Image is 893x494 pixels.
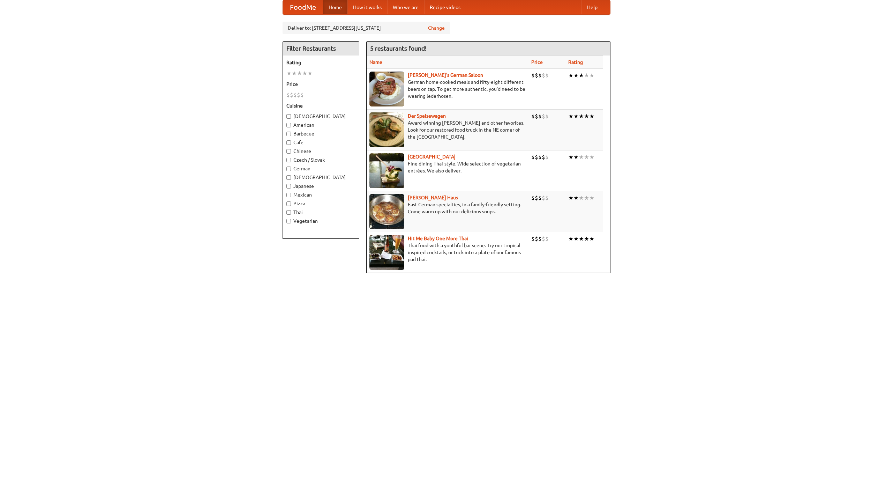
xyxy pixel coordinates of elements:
li: $ [297,91,300,99]
p: East German specialties, in a family-friendly setting. Come warm up with our delicious soups. [369,201,526,215]
li: ★ [573,153,579,161]
a: Change [428,24,445,31]
p: Award-winning [PERSON_NAME] and other favorites. Look for our restored food truck in the NE corne... [369,119,526,140]
li: $ [535,194,538,202]
a: Der Speisewagen [408,113,446,119]
li: $ [538,235,542,243]
input: Chinese [286,149,291,154]
input: Vegetarian [286,219,291,223]
li: ★ [568,235,573,243]
li: $ [300,91,304,99]
a: FoodMe [283,0,323,14]
label: [DEMOGRAPHIC_DATA] [286,113,355,120]
li: $ [535,112,538,120]
li: $ [542,72,545,79]
li: $ [538,153,542,161]
li: ★ [579,235,584,243]
li: $ [290,91,293,99]
div: Deliver to: [STREET_ADDRESS][US_STATE] [283,22,450,34]
li: $ [545,194,549,202]
li: $ [545,112,549,120]
h5: Rating [286,59,355,66]
input: Mexican [286,193,291,197]
label: Barbecue [286,130,355,137]
label: Thai [286,209,355,216]
label: Pizza [286,200,355,207]
li: $ [538,112,542,120]
a: Who we are [387,0,424,14]
li: $ [538,72,542,79]
li: ★ [307,69,313,77]
p: German home-cooked meals and fifty-eight different beers on tap. To get more authentic, you'd nee... [369,79,526,99]
li: $ [545,153,549,161]
li: $ [531,72,535,79]
li: ★ [573,112,579,120]
h5: Cuisine [286,102,355,109]
input: [DEMOGRAPHIC_DATA] [286,114,291,119]
li: $ [545,235,549,243]
input: American [286,123,291,127]
li: $ [545,72,549,79]
li: ★ [584,235,589,243]
input: German [286,167,291,171]
label: Cafe [286,139,355,146]
h5: Price [286,81,355,88]
label: Czech / Slovak [286,156,355,163]
a: Hit Me Baby One More Thai [408,236,468,241]
li: ★ [573,235,579,243]
input: Pizza [286,201,291,206]
li: ★ [589,153,594,161]
li: $ [542,235,545,243]
li: $ [531,235,535,243]
li: ★ [579,194,584,202]
li: ★ [286,69,292,77]
ng-pluralize: 5 restaurants found! [370,45,427,52]
li: $ [542,112,545,120]
input: Czech / Slovak [286,158,291,162]
li: ★ [584,153,589,161]
li: ★ [589,72,594,79]
input: Cafe [286,140,291,145]
li: $ [531,194,535,202]
li: ★ [573,72,579,79]
li: ★ [573,194,579,202]
li: ★ [579,153,584,161]
label: Chinese [286,148,355,155]
li: ★ [589,235,594,243]
li: ★ [584,194,589,202]
a: How it works [347,0,387,14]
li: $ [535,153,538,161]
li: $ [542,194,545,202]
label: Vegetarian [286,217,355,224]
p: Thai food with a youthful bar scene. Try our tropical inspired cocktails, or tuck into a plate of... [369,242,526,263]
a: [PERSON_NAME]'s German Saloon [408,72,483,78]
input: [DEMOGRAPHIC_DATA] [286,175,291,180]
li: ★ [568,72,573,79]
img: satay.jpg [369,153,404,188]
input: Japanese [286,184,291,189]
li: ★ [297,69,302,77]
li: ★ [579,112,584,120]
li: $ [538,194,542,202]
li: $ [293,91,297,99]
img: speisewagen.jpg [369,112,404,147]
a: Rating [568,59,583,65]
a: Recipe videos [424,0,466,14]
a: Name [369,59,382,65]
li: ★ [589,194,594,202]
li: $ [531,112,535,120]
input: Barbecue [286,132,291,136]
label: [DEMOGRAPHIC_DATA] [286,174,355,181]
a: Help [581,0,603,14]
label: Japanese [286,183,355,190]
li: $ [535,72,538,79]
a: Home [323,0,347,14]
li: $ [531,153,535,161]
b: [GEOGRAPHIC_DATA] [408,154,456,160]
p: Fine dining Thai-style. Wide selection of vegetarian entrées. We also deliver. [369,160,526,174]
li: ★ [568,112,573,120]
li: ★ [292,69,297,77]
